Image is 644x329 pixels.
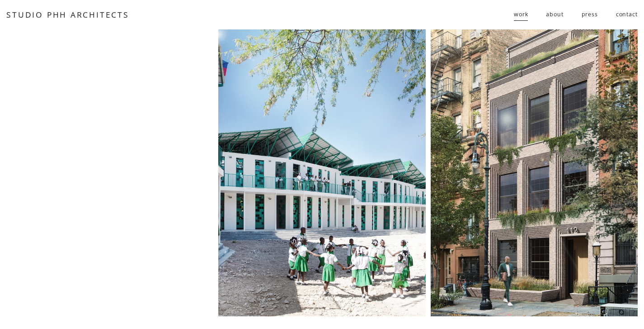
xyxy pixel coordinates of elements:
[582,7,598,22] a: press
[6,9,129,20] a: STUDIO PHH ARCHITECTS
[546,7,563,22] a: about
[616,7,638,22] a: contact
[514,8,528,22] span: work
[514,7,528,22] a: folder dropdown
